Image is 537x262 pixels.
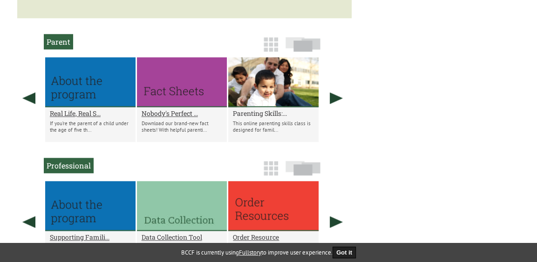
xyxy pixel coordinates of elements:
img: grid-icon.png [264,161,278,175]
li: Parenting Skills: 0-5 [228,57,319,142]
a: Nobody's Perfect ... [142,109,223,118]
a: Data Collection Tool [142,233,223,242]
p: Download our brand-new fact sheets! With helpful parenti... [142,120,223,133]
a: Slide View [283,165,323,180]
h2: Professional [44,158,94,173]
p: This online parenting skills class is designed for famil... [233,120,314,133]
img: slide-icon.png [285,37,320,52]
button: Got it [333,247,356,258]
img: slide-icon.png [285,161,320,175]
h2: Parent [44,34,73,49]
a: Grid View [261,41,281,56]
a: Real Life, Real S... [50,109,131,118]
a: Order Resource [233,233,314,242]
li: Real Life, Real Support for Positive Parenting [45,57,136,142]
li: Nobody's Perfect Fact Sheets [137,57,227,142]
a: Supporting Famili... [50,233,131,242]
a: Parenting Skills:... [233,109,314,118]
a: Grid View [261,165,281,180]
a: Slide View [283,41,323,56]
a: Fullstory [239,249,261,256]
img: grid-icon.png [264,37,278,52]
p: If you’re the parent of a child under the age of five th... [50,120,131,133]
